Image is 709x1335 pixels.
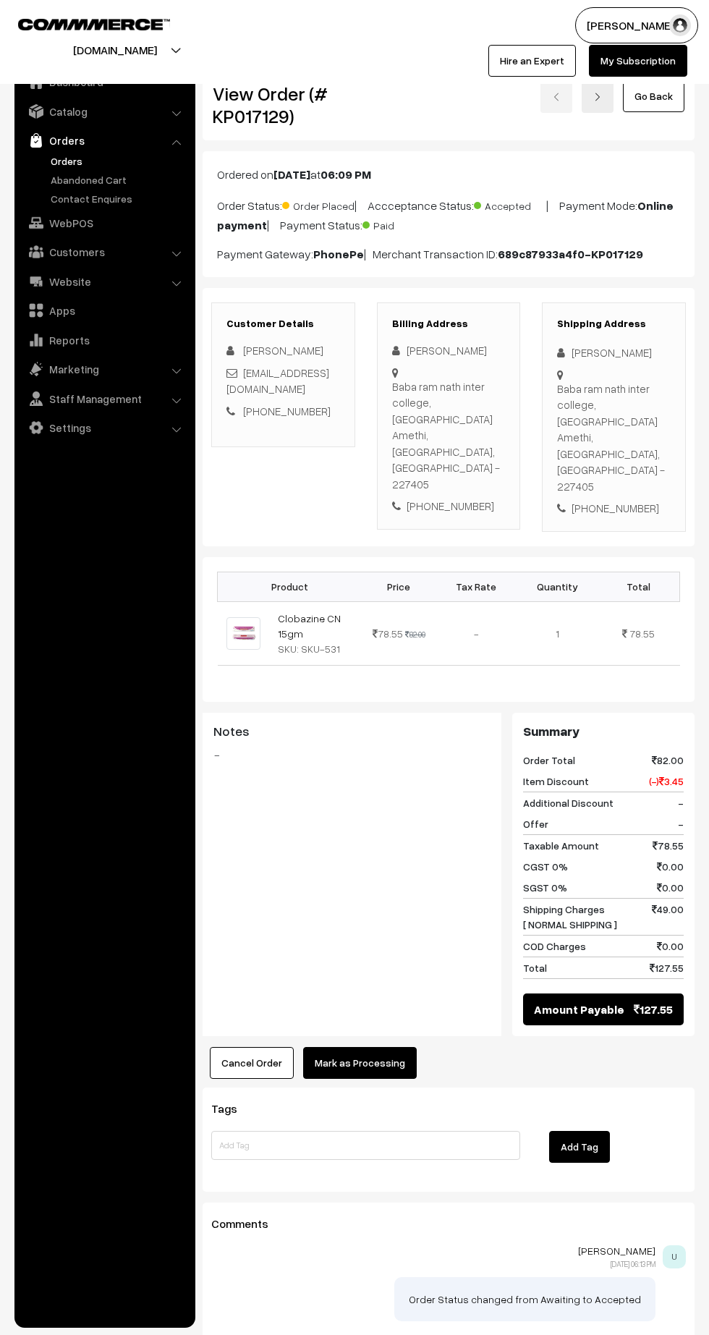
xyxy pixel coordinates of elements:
[534,1001,624,1018] span: Amount Payable
[213,724,491,739] h3: Notes
[498,247,643,261] b: 689c87933a4f0-KP017129
[593,93,602,101] img: right-arrow.png
[362,214,435,233] span: Paid
[523,902,617,932] span: Shipping Charges [ NORMAL SHIPPING ]
[22,32,208,68] button: [DOMAIN_NAME]
[217,195,680,234] p: Order Status: | Accceptance Status: | Payment Mode: | Payment Status:
[211,1101,255,1116] span: Tags
[18,297,190,323] a: Apps
[47,172,190,187] a: Abandoned Cart
[623,80,684,112] a: Go Back
[213,82,355,127] h2: View Order (# KP017129)
[663,1245,686,1268] span: U
[373,627,403,640] span: 78.55
[18,327,190,353] a: Reports
[211,1216,286,1231] span: Comments
[409,1292,641,1307] p: Order Status changed from Awaiting to Accepted
[18,19,170,30] img: COMMMERCE
[598,572,679,601] th: Total
[549,1131,610,1163] button: Add Tag
[650,960,684,975] span: 127.55
[217,166,680,183] p: Ordered on at
[652,753,684,768] span: 82.00
[652,902,684,932] span: 49.00
[47,191,190,206] a: Contact Enquires
[523,795,614,810] span: Additional Discount
[392,378,506,493] div: Baba ram nath inter college, [GEOGRAPHIC_DATA] Amethi, [GEOGRAPHIC_DATA], [GEOGRAPHIC_DATA] - 227405
[278,641,354,656] div: SKU: SKU-531
[392,318,506,330] h3: Billing Address
[557,381,671,495] div: Baba ram nath inter college, [GEOGRAPHIC_DATA] Amethi, [GEOGRAPHIC_DATA], [GEOGRAPHIC_DATA] - 227405
[211,1131,520,1160] input: Add Tag
[657,880,684,895] span: 0.00
[557,344,671,361] div: [PERSON_NAME]
[392,498,506,514] div: [PHONE_NUMBER]
[523,859,568,874] span: CGST 0%
[226,366,329,396] a: [EMAIL_ADDRESS][DOMAIN_NAME]
[217,245,680,263] p: Payment Gateway: | Merchant Transaction ID:
[405,630,425,639] strike: 82.00
[523,774,589,789] span: Item Discount
[47,153,190,169] a: Orders
[678,816,684,831] span: -
[213,746,491,763] blockquote: -
[649,774,684,789] span: (-) 3.45
[18,415,190,441] a: Settings
[657,938,684,954] span: 0.00
[669,14,691,36] img: user
[589,45,687,77] a: My Subscription
[273,167,310,182] b: [DATE]
[557,500,671,517] div: [PHONE_NUMBER]
[523,960,547,975] span: Total
[436,572,517,601] th: Tax Rate
[517,572,598,601] th: Quantity
[678,795,684,810] span: -
[226,318,340,330] h3: Customer Details
[474,195,546,213] span: Accepted
[18,210,190,236] a: WebPOS
[243,404,331,418] a: [PHONE_NUMBER]
[18,356,190,382] a: Marketing
[556,627,559,640] span: 1
[557,318,671,330] h3: Shipping Address
[278,612,341,640] a: Clobazine CN 15gm
[629,627,655,640] span: 78.55
[653,838,684,853] span: 78.55
[657,859,684,874] span: 0.00
[18,239,190,265] a: Customers
[634,1001,673,1018] span: 127.55
[210,1047,294,1079] button: Cancel Order
[18,386,190,412] a: Staff Management
[18,98,190,124] a: Catalog
[523,753,575,768] span: Order Total
[282,195,354,213] span: Order Placed
[575,7,698,43] button: [PERSON_NAME]
[523,816,548,831] span: Offer
[303,1047,417,1079] button: Mark as Processing
[488,45,576,77] a: Hire an Expert
[436,601,517,665] td: -
[523,724,684,739] h3: Summary
[362,572,436,601] th: Price
[211,1245,655,1257] p: [PERSON_NAME]
[18,268,190,294] a: Website
[226,617,260,650] img: CLOBAZINE CN.jpg
[523,838,599,853] span: Taxable Amount
[523,938,586,954] span: COD Charges
[392,342,506,359] div: [PERSON_NAME]
[523,880,567,895] span: SGST 0%
[18,127,190,153] a: Orders
[313,247,364,261] b: PhonePe
[218,572,362,601] th: Product
[18,14,145,32] a: COMMMERCE
[611,1259,655,1268] span: [DATE] 06:13 PM
[320,167,371,182] b: 06:09 PM
[243,344,323,357] span: [PERSON_NAME]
